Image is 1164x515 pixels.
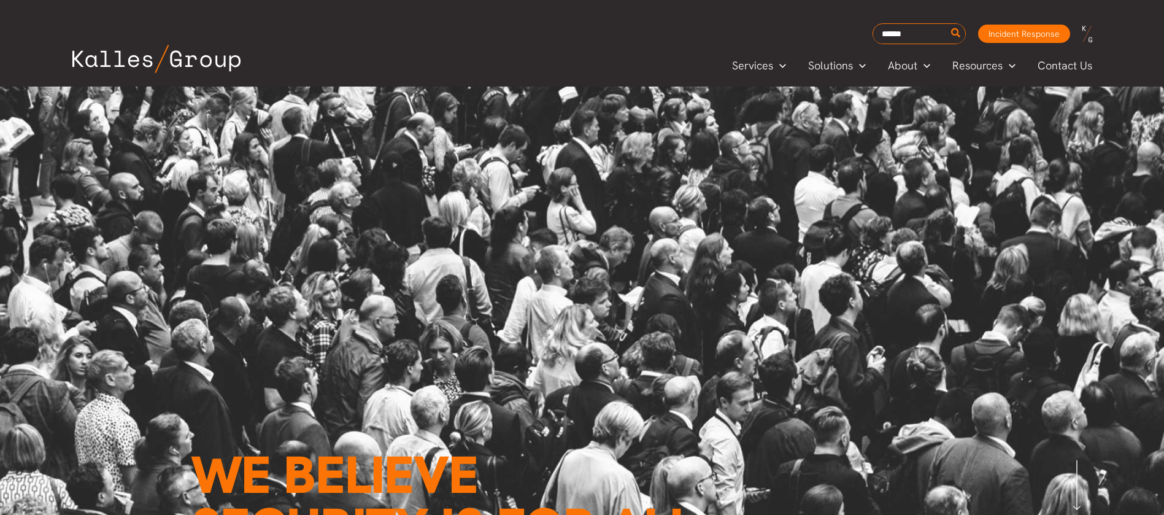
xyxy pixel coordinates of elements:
a: ResourcesMenu Toggle [941,56,1027,75]
span: Services [732,56,773,75]
span: Resources [952,56,1003,75]
span: Menu Toggle [853,56,866,75]
button: Search [949,24,964,44]
span: Solutions [808,56,853,75]
a: SolutionsMenu Toggle [797,56,877,75]
span: Menu Toggle [1003,56,1016,75]
span: Menu Toggle [773,56,786,75]
img: Kalles Group [72,45,241,73]
nav: Primary Site Navigation [721,55,1104,76]
a: Incident Response [978,25,1070,43]
a: ServicesMenu Toggle [721,56,797,75]
span: Menu Toggle [917,56,930,75]
span: Contact Us [1038,56,1092,75]
span: About [888,56,917,75]
a: Contact Us [1027,56,1104,75]
a: AboutMenu Toggle [877,56,941,75]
